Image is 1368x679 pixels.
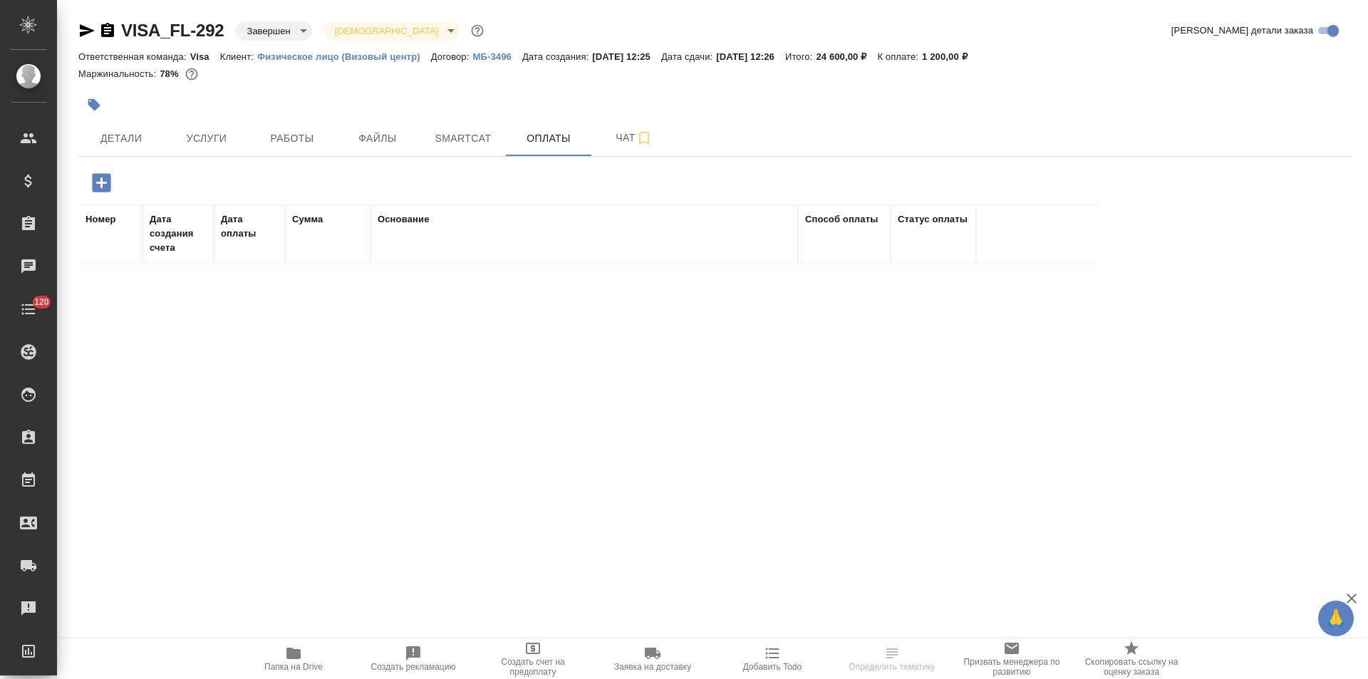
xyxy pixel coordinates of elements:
[898,212,968,227] div: Статус оплаты
[593,639,712,679] button: Заявка на доставку
[78,68,160,79] p: Маржинальность:
[221,212,278,241] div: Дата оплаты
[472,51,522,62] p: МБ-3496
[323,21,460,41] div: Завершен
[816,51,877,62] p: 24 600,00 ₽
[522,51,592,62] p: Дата создания:
[960,657,1063,677] span: Призвать менеджера по развитию
[600,129,668,147] span: Чат
[4,291,53,327] a: 120
[78,51,190,62] p: Ответственная команда:
[121,21,224,40] a: VISA_FL-292
[1324,603,1348,633] span: 🙏
[785,51,816,62] p: Итого:
[264,662,323,672] span: Папка на Drive
[26,295,58,309] span: 120
[353,639,473,679] button: Создать рекламацию
[343,130,412,147] span: Файлы
[712,639,832,679] button: Добавить Todo
[160,68,182,79] p: 78%
[743,662,802,672] span: Добавить Todo
[1080,657,1183,677] span: Скопировать ссылку на оценку заказа
[716,51,785,62] p: [DATE] 12:26
[78,22,95,39] button: Скопировать ссылку для ЯМессенджера
[473,639,593,679] button: Создать счет на предоплату
[292,212,323,227] div: Сумма
[257,50,431,62] a: Физическое лицо (Визовый центр)
[190,51,220,62] p: Visa
[150,212,207,255] div: Дата создания счета
[371,662,456,672] span: Создать рекламацию
[1318,601,1354,636] button: 🙏
[1171,24,1313,38] span: [PERSON_NAME] детали заказа
[234,639,353,679] button: Папка на Drive
[482,657,584,677] span: Создать счет на предоплату
[514,130,583,147] span: Оплаты
[636,130,653,147] svg: Подписаться
[378,212,430,227] div: Основание
[431,51,473,62] p: Договор:
[258,130,326,147] span: Работы
[85,212,116,227] div: Номер
[429,130,497,147] span: Smartcat
[99,22,116,39] button: Скопировать ссылку
[220,51,257,62] p: Клиент:
[614,662,691,672] span: Заявка на доставку
[805,212,878,227] div: Способ оплаты
[87,130,155,147] span: Детали
[661,51,716,62] p: Дата сдачи:
[832,639,952,679] button: Определить тематику
[592,51,661,62] p: [DATE] 12:25
[1072,639,1191,679] button: Скопировать ссылку на оценку заказа
[877,51,922,62] p: К оплате:
[331,25,442,37] button: [DEMOGRAPHIC_DATA]
[849,662,935,672] span: Определить тематику
[472,50,522,62] a: МБ-3496
[243,25,295,37] button: Завершен
[236,21,312,41] div: Завершен
[182,65,201,83] button: 4500.00 RUB;
[172,130,241,147] span: Услуги
[78,89,110,120] button: Добавить тэг
[922,51,978,62] p: 1 200,00 ₽
[952,639,1072,679] button: Призвать менеджера по развитию
[468,21,487,40] button: Доп статусы указывают на важность/срочность заказа
[257,51,431,62] p: Физическое лицо (Визовый центр)
[82,168,121,197] button: Добавить оплату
